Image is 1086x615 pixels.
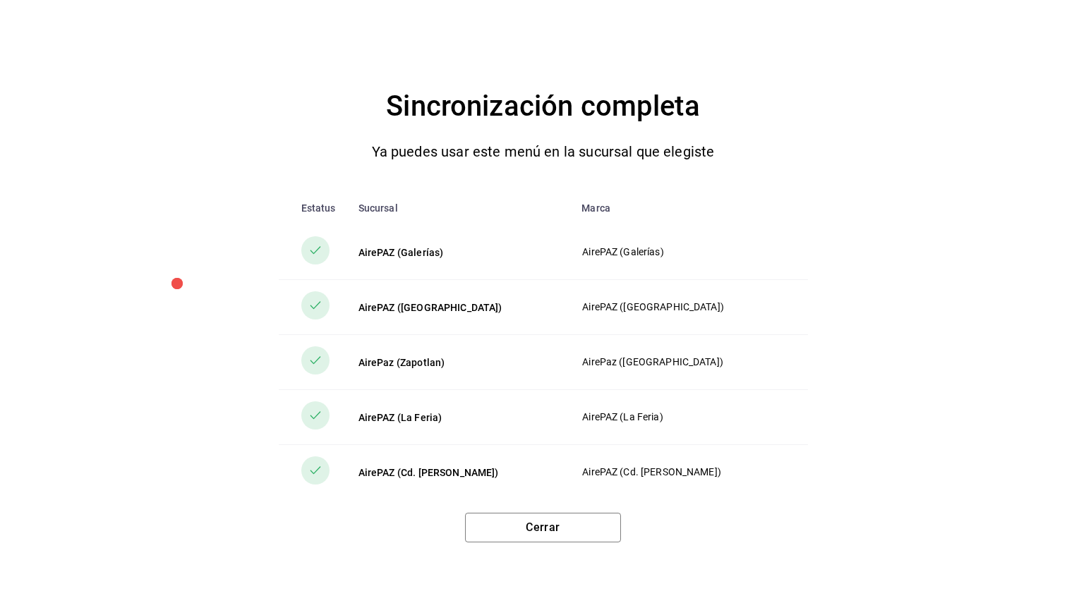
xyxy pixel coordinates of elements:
[358,300,560,315] div: AirePAZ ([GEOGRAPHIC_DATA])
[347,191,571,225] th: Sucursal
[582,300,784,315] p: AirePAZ ([GEOGRAPHIC_DATA])
[570,191,807,225] th: Marca
[372,140,715,163] p: Ya puedes usar este menú en la sucursal que elegiste
[582,410,784,425] p: AirePAZ (La Feria)
[358,410,560,425] div: AirePAZ (La Feria)
[358,465,560,480] div: AirePAZ (Cd. [PERSON_NAME])
[582,245,784,260] p: AirePAZ (Galerías)
[465,513,621,542] button: Cerrar
[582,355,784,370] p: AirePaz ([GEOGRAPHIC_DATA])
[358,355,560,370] div: AirePaz (Zapotlan)
[582,465,784,480] p: AirePAZ (Cd. [PERSON_NAME])
[358,245,560,260] div: AirePAZ (Galerías)
[279,191,347,225] th: Estatus
[386,84,699,129] h4: Sincronización completa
